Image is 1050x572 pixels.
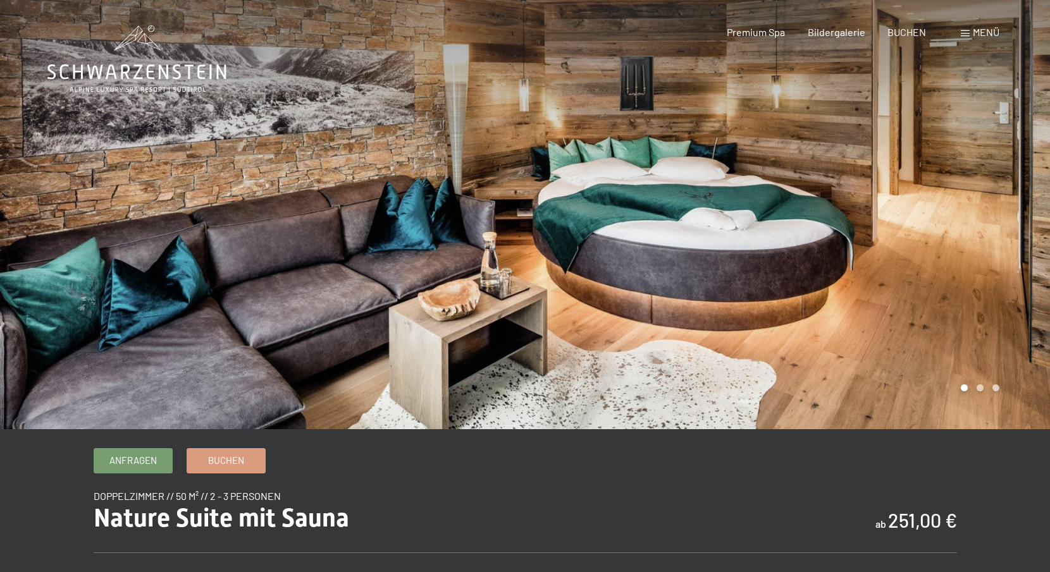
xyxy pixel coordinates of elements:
[109,454,157,467] span: Anfragen
[887,26,926,38] a: BUCHEN
[973,26,999,38] span: Menü
[808,26,865,38] a: Bildergalerie
[875,518,886,530] span: ab
[94,490,281,502] span: Doppelzimmer // 50 m² // 2 - 3 Personen
[888,509,957,532] b: 251,00 €
[187,449,265,473] a: Buchen
[208,454,244,467] span: Buchen
[94,503,349,533] span: Nature Suite mit Sauna
[94,449,172,473] a: Anfragen
[727,26,785,38] a: Premium Spa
